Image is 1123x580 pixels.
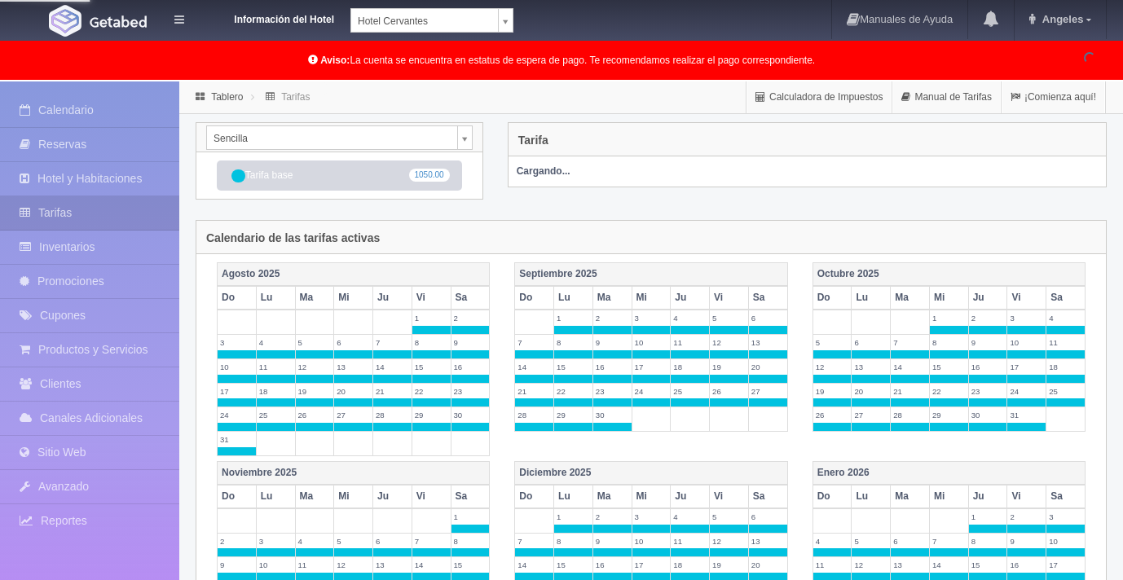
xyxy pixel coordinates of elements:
th: Sa [1046,286,1086,310]
label: 18 [671,359,709,375]
strong: Cargando... [517,165,570,177]
label: 2 [593,509,632,525]
label: 17 [632,359,671,375]
label: 21 [891,384,929,399]
th: Vi [1007,485,1046,508]
label: 12 [710,534,748,549]
label: 21 [515,384,553,399]
th: Mi [929,286,968,310]
label: 9 [218,557,256,573]
label: 4 [671,310,709,326]
label: 28 [373,407,412,423]
label: 31 [1007,407,1046,423]
label: 8 [969,534,1007,549]
label: 7 [373,335,412,350]
label: 23 [451,384,490,399]
label: 9 [593,335,632,350]
th: Do [218,485,257,508]
th: Do [813,485,852,508]
label: 25 [257,407,295,423]
label: 7 [412,534,451,549]
label: 11 [1046,335,1085,350]
label: 5 [852,534,890,549]
label: 17 [632,557,671,573]
label: 8 [554,534,592,549]
label: 11 [257,359,295,375]
label: 29 [930,407,968,423]
label: 16 [969,359,1007,375]
label: 18 [671,557,709,573]
label: 27 [749,384,787,399]
label: 7 [515,534,553,549]
th: Sa [451,485,490,508]
label: 17 [1046,557,1085,573]
label: 8 [930,335,968,350]
label: 2 [218,534,256,549]
label: 12 [852,557,890,573]
label: 27 [852,407,890,423]
label: 14 [891,359,929,375]
label: 1 [969,509,1007,525]
label: 22 [930,384,968,399]
label: 3 [1046,509,1085,525]
th: Mi [632,485,671,508]
label: 28 [891,407,929,423]
label: 21 [373,384,412,399]
label: 16 [593,557,632,573]
label: 26 [710,384,748,399]
label: 18 [1046,359,1085,375]
label: 12 [710,335,748,350]
a: Sencilla [206,125,473,150]
label: 10 [257,557,295,573]
label: 5 [710,310,748,326]
label: 6 [749,310,787,326]
th: Enero 2026 [813,461,1085,485]
label: 3 [257,534,295,549]
label: 13 [852,359,890,375]
th: Lu [256,485,295,508]
label: 30 [969,407,1007,423]
img: Getabed [90,15,147,28]
label: 18 [257,384,295,399]
label: 11 [813,557,852,573]
img: Getabed [49,5,81,37]
th: Ju [373,485,412,508]
label: 16 [1007,557,1046,573]
label: 1 [412,310,451,326]
label: 2 [451,310,490,326]
a: Tablero [211,91,243,103]
h4: Tarifa [518,134,548,147]
label: 13 [749,534,787,549]
label: 7 [515,335,553,350]
label: 22 [554,384,592,399]
label: 22 [412,384,451,399]
label: 9 [451,335,490,350]
th: Noviembre 2025 [218,461,490,485]
span: 1050.00 [409,169,450,182]
label: 27 [334,407,372,423]
label: 24 [632,384,671,399]
label: 20 [334,384,372,399]
th: Ju [671,286,710,310]
th: Lu [554,286,593,310]
label: 17 [218,384,256,399]
label: 5 [334,534,372,549]
label: 16 [451,359,490,375]
label: 5 [296,335,334,350]
label: 6 [891,534,929,549]
label: 19 [813,384,852,399]
label: 10 [632,534,671,549]
span: Angeles [1038,13,1084,25]
label: 10 [632,335,671,350]
a: ¡Comienza aquí! [1002,81,1105,113]
th: Do [515,485,554,508]
label: 8 [412,335,451,350]
label: 20 [852,384,890,399]
th: Agosto 2025 [218,263,490,287]
th: Ma [592,485,632,508]
th: Mi [929,485,968,508]
label: 14 [515,359,553,375]
label: 6 [749,509,787,525]
th: Do [515,286,554,310]
label: 4 [671,509,709,525]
